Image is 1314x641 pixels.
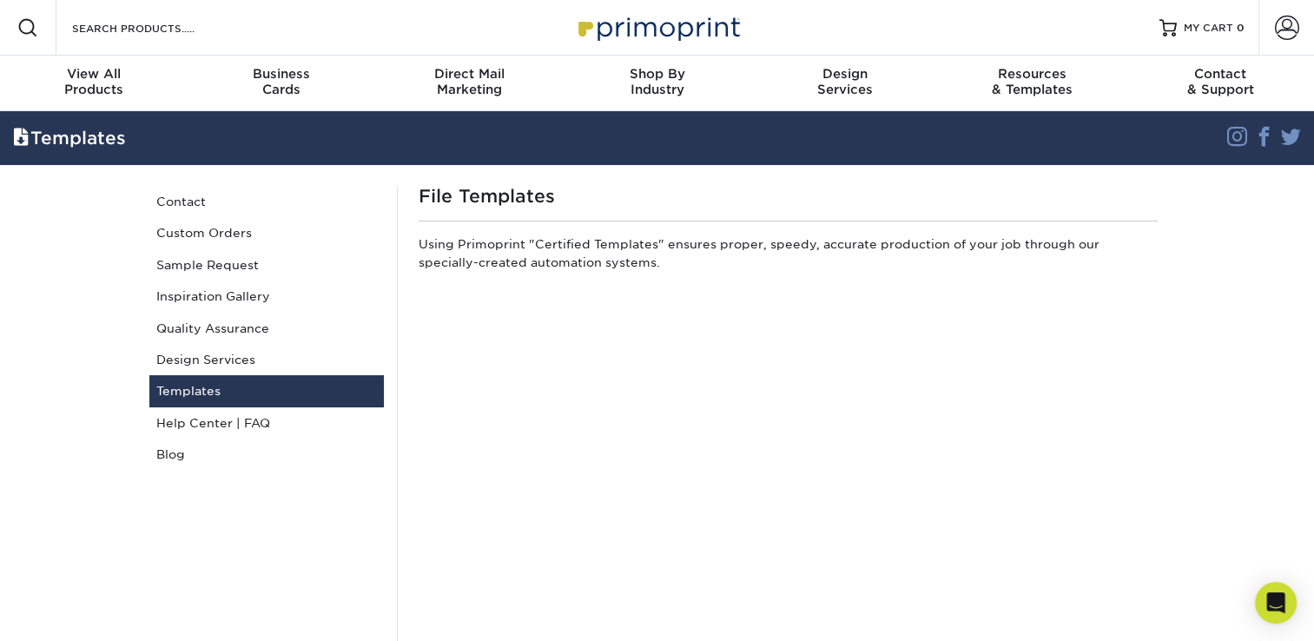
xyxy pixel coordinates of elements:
div: Industry [563,66,750,97]
span: Resources [939,66,1126,82]
span: Contact [1126,66,1314,82]
div: Open Intercom Messenger [1255,582,1297,624]
span: 0 [1237,22,1245,34]
a: Contact [149,186,384,217]
h1: File Templates [419,186,1158,207]
div: Marketing [375,66,563,97]
a: Direct MailMarketing [375,56,563,111]
a: Templates [149,375,384,406]
a: BusinessCards [188,56,375,111]
a: Contact& Support [1126,56,1314,111]
a: Custom Orders [149,217,384,248]
span: Business [188,66,375,82]
span: MY CART [1184,21,1233,36]
input: SEARCH PRODUCTS..... [70,17,240,38]
p: Using Primoprint "Certified Templates" ensures proper, speedy, accurate production of your job th... [419,235,1158,278]
a: Shop ByIndustry [563,56,750,111]
a: Inspiration Gallery [149,281,384,312]
div: & Templates [939,66,1126,97]
a: Help Center | FAQ [149,407,384,439]
a: Sample Request [149,249,384,281]
div: Services [751,66,939,97]
div: Cards [188,66,375,97]
a: DesignServices [751,56,939,111]
span: Direct Mail [375,66,563,82]
img: Primoprint [571,9,744,46]
a: Resources& Templates [939,56,1126,111]
a: Quality Assurance [149,313,384,344]
div: & Support [1126,66,1314,97]
a: Blog [149,439,384,470]
span: Design [751,66,939,82]
a: Design Services [149,344,384,375]
span: Shop By [563,66,750,82]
